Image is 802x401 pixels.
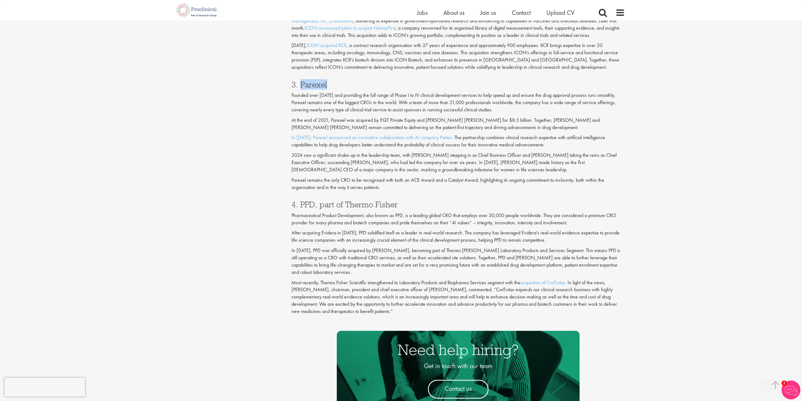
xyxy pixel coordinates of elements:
[291,212,625,227] p: Pharmaceutical Product Development, also known as PPD, is a leading global CRO that employs over ...
[291,134,452,141] a: In [DATE], Parexel announced an innovative collaboration with AI company Partex
[782,380,800,399] img: Chatbot
[291,134,625,149] p: . The partnership combines clinical research expertise with artificial intelligence capabilities ...
[520,279,565,286] a: acquisition of CorEvitas
[291,152,625,174] p: 2024 saw a significant shake-up in the leadership team, with [PERSON_NAME] stepping in as Chief B...
[291,92,625,114] p: Founded over [DATE] and providing the full range of Phase I to IV clinical development services t...
[305,25,395,31] a: ICON announced plans to acquire HumanFirst
[782,380,787,386] span: 1
[291,200,625,209] h3: 4. PPD, part of Thermo Fisher
[291,279,625,315] p: Most recently, Thermo Fisher Scientific strengthened its Laboratory Products and Biopharma Servic...
[443,9,464,17] a: About us
[417,9,428,17] a: Jobs
[512,9,531,17] a: Contact
[291,10,625,39] p: In [DATE], ICON embarked on a series of strategic acquisitions to expand its capabilities and mar...
[307,42,347,49] a: ICON acquired KCR
[546,9,574,17] a: Upload CV
[291,247,625,276] p: In [DATE], PPD was officially acquired by [PERSON_NAME], becoming part of Thermo [PERSON_NAME] La...
[291,42,625,71] p: [DATE], , a contract research organisation with 27 years of experience and approximately 900 empl...
[291,177,625,191] p: Parexel remains the only CRO to be recognised with both an ACE Award and a Catalyst Award, highli...
[291,117,625,131] p: At the end of 2021, Parexel was acquired by EQT Private Equity and [PERSON_NAME] [PERSON_NAME] fo...
[4,378,85,397] iframe: reCAPTCHA
[480,9,496,17] a: Join us
[291,10,597,24] a: ICON acquired Clinical Research Management, Inc. (ClinicalRM)
[291,229,625,244] p: After acquiring Evidera in [DATE], PPD solidified itself as a leader in real-world research. The ...
[291,80,625,89] h3: 3. Parexel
